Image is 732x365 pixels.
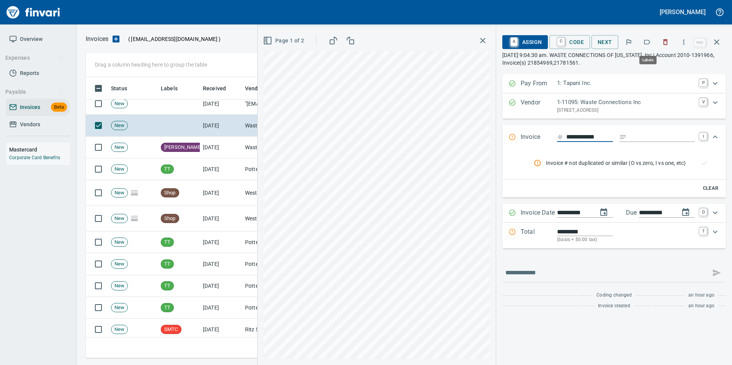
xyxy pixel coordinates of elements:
[510,37,518,46] a: A
[245,84,280,93] span: Vendor / From
[707,264,726,282] span: This records your message into the invoice and notifies anyone mentioned
[242,180,319,206] td: Western States Equipment Co. (1-11113)
[557,37,565,46] a: C
[20,103,40,112] span: Invoices
[698,182,723,194] button: Clear
[108,34,124,44] button: Upload an Invoice
[200,137,242,158] td: [DATE]
[86,34,108,44] nav: breadcrumb
[111,189,127,197] span: New
[2,85,66,99] button: Payable
[242,275,319,297] td: Potter Webster Company Inc (1-10818)
[161,282,173,290] span: TT
[242,297,319,319] td: Potter Webster Company Inc (1-10818)
[242,158,319,180] td: Potter Webster Company Inc (1-10818)
[111,215,127,222] span: New
[200,253,242,275] td: [DATE]
[676,203,695,222] button: change due date
[699,227,707,235] a: T
[556,36,584,49] span: Code
[245,84,290,93] span: Vendor / From
[265,36,304,46] span: Page 1 of 2
[521,98,557,114] p: Vendor
[521,79,557,89] p: Pay From
[6,31,70,48] a: Overview
[111,239,127,246] span: New
[6,99,70,116] a: InvoicesBeta
[5,3,62,21] img: Finvari
[161,144,205,151] span: [PERSON_NAME]
[111,326,127,333] span: New
[242,319,319,341] td: Ritz Safety LLC (1-23857)
[657,34,674,51] button: Discard
[111,100,127,108] span: New
[699,79,707,86] a: P
[6,65,70,82] a: Reports
[598,302,630,310] span: Invoice created
[557,132,563,142] svg: Invoice number
[51,103,67,112] span: Beta
[203,84,226,93] span: Received
[111,84,137,93] span: Status
[699,132,707,140] a: I
[111,122,127,129] span: New
[128,189,141,196] span: Pages Split
[557,236,695,244] p: (basis + $0.00 tax)
[111,84,127,93] span: Status
[502,223,726,248] div: Expand
[161,84,188,93] span: Labels
[242,231,319,253] td: Potter Webster Company Inc (1-10818)
[111,144,127,151] span: New
[161,166,173,173] span: TT
[242,253,319,275] td: Potter Webster Company Inc (1-10818)
[111,261,127,268] span: New
[508,36,542,49] span: Assign
[20,120,40,129] span: Vendors
[200,231,242,253] td: [DATE]
[20,68,39,78] span: Reports
[242,93,319,115] td: "[EMAIL_ADDRESS][DOMAIN_NAME]" <[DOMAIN_NAME][EMAIL_ADDRESS][DOMAIN_NAME]>
[111,282,127,290] span: New
[502,74,726,93] div: Expand
[86,34,108,44] p: Invoices
[124,35,221,43] p: ( )
[200,158,242,180] td: [DATE]
[111,304,127,311] span: New
[694,38,706,47] a: esc
[200,319,242,341] td: [DATE]
[596,292,631,299] span: Coding changed
[200,93,242,115] td: [DATE]
[111,166,127,173] span: New
[242,115,319,137] td: Waste Connections Inc (1-11095)
[502,204,726,223] div: Expand
[2,51,66,65] button: Expenses
[5,87,63,97] span: Payable
[502,93,726,119] div: Expand
[521,208,557,218] p: Invoice Date
[595,203,613,222] button: change date
[502,125,726,150] div: Expand
[626,208,662,217] p: Due
[688,292,714,299] span: an hour ago
[200,297,242,319] td: [DATE]
[502,51,726,67] p: [DATE] 9:04:30 am. WASTE CONNECTIONS OF [US_STATE], Inc | Account 2010-1391966, Invoice(s) 218549...
[658,6,707,18] button: [PERSON_NAME]
[688,302,714,310] span: an hour ago
[699,208,707,216] a: D
[699,98,707,106] a: V
[200,206,242,231] td: [DATE]
[591,35,618,49] button: Next
[521,132,557,142] p: Invoice
[557,79,695,88] p: 1: Tapani Inc.
[9,155,60,160] a: Corporate Card Benefits
[692,33,726,51] span: Close invoice
[203,84,236,93] span: Received
[200,180,242,206] td: [DATE]
[161,84,178,93] span: Labels
[161,239,173,246] span: TT
[528,153,720,173] nav: rules from agents
[128,215,141,221] span: Pages Split
[130,35,218,43] span: [EMAIL_ADDRESS][DOMAIN_NAME]
[161,326,181,333] span: SMTC
[200,115,242,137] td: [DATE]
